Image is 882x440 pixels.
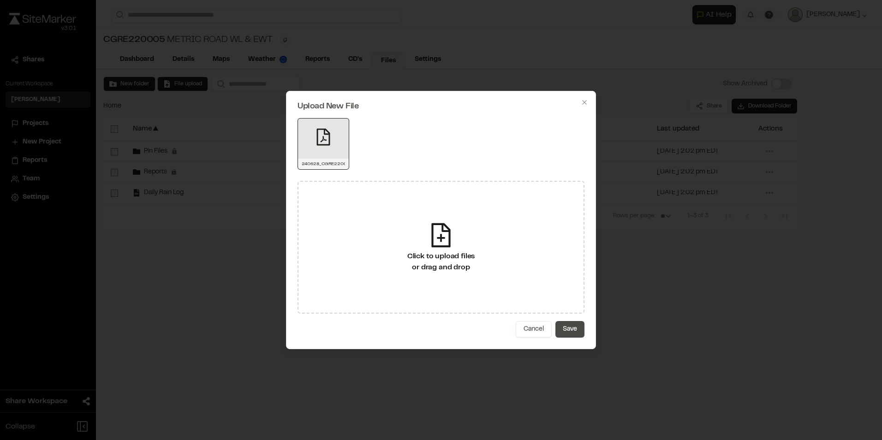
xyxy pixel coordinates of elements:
[407,251,475,273] div: Click to upload files or drag and drop
[298,181,584,314] div: Click to upload filesor drag and drop
[298,102,584,111] h2: Upload New File
[555,321,584,338] button: Save
[302,161,345,167] p: 240628_CGRE220005_WL_Construction.pdf
[516,321,552,338] button: Cancel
